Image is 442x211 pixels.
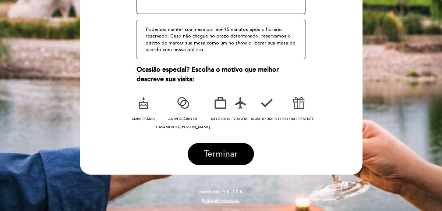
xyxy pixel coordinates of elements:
[211,117,230,121] span: NEGÓCIOS
[283,117,314,121] span: SO UM PRESENTE
[188,143,254,165] button: Terminar
[204,149,238,159] span: Terminar
[131,117,155,121] span: ANIVERSÁRIO
[233,117,247,121] span: VIAGEM
[202,198,240,203] a: Política de privacidade
[199,189,220,194] span: powered by
[199,189,243,194] a: powered by
[222,190,243,194] img: MEITRE
[156,117,210,130] span: ANIVERSÁRIO DE CASAMENTO/[PERSON_NAME]
[137,20,305,59] div: Podemos manter sua mesa por até 15 minutos após o horário reservado. Caso não chegue no prazo det...
[137,65,305,84] div: Ocasião especial? Escolha o motivo que melhor descreve sua visita:
[251,117,283,121] span: AGRADECIMENTO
